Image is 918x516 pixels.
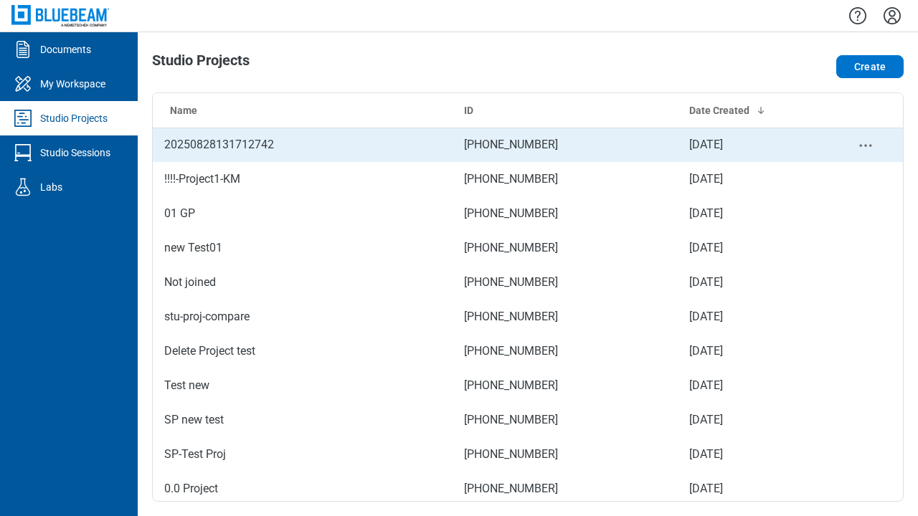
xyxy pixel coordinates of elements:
[453,231,678,265] td: [PHONE_NUMBER]
[453,437,678,472] td: [PHONE_NUMBER]
[40,42,91,57] div: Documents
[11,141,34,164] svg: Studio Sessions
[153,368,453,403] td: Test new
[678,403,828,437] td: [DATE]
[11,176,34,199] svg: Labs
[153,437,453,472] td: SP-Test Proj
[170,103,441,118] div: Name
[453,300,678,334] td: [PHONE_NUMBER]
[153,334,453,368] td: Delete Project test
[453,368,678,403] td: [PHONE_NUMBER]
[11,107,34,130] svg: Studio Projects
[857,137,874,154] button: project-actions-menu
[678,334,828,368] td: [DATE]
[881,4,904,28] button: Settings
[11,5,109,26] img: Bluebeam, Inc.
[453,128,678,162] td: [PHONE_NUMBER]
[678,128,828,162] td: [DATE]
[40,111,108,125] div: Studio Projects
[678,265,828,300] td: [DATE]
[152,52,250,75] h1: Studio Projects
[40,180,62,194] div: Labs
[153,196,453,231] td: 01 GP
[453,334,678,368] td: [PHONE_NUMBER]
[153,403,453,437] td: SP new test
[453,196,678,231] td: [PHONE_NUMBER]
[678,437,828,472] td: [DATE]
[678,472,828,506] td: [DATE]
[153,300,453,334] td: stu-proj-compare
[678,231,828,265] td: [DATE]
[678,196,828,231] td: [DATE]
[153,265,453,300] td: Not joined
[464,103,666,118] div: ID
[453,472,678,506] td: [PHONE_NUMBER]
[153,472,453,506] td: 0.0 Project
[678,300,828,334] td: [DATE]
[453,162,678,196] td: [PHONE_NUMBER]
[153,128,453,162] td: 20250828131712742
[453,265,678,300] td: [PHONE_NUMBER]
[689,103,816,118] div: Date Created
[678,368,828,403] td: [DATE]
[836,55,904,78] button: Create
[153,231,453,265] td: new Test01
[11,72,34,95] svg: My Workspace
[40,77,105,91] div: My Workspace
[40,145,110,160] div: Studio Sessions
[453,403,678,437] td: [PHONE_NUMBER]
[153,162,453,196] td: !!!!-Project1-KM
[11,38,34,61] svg: Documents
[678,162,828,196] td: [DATE]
